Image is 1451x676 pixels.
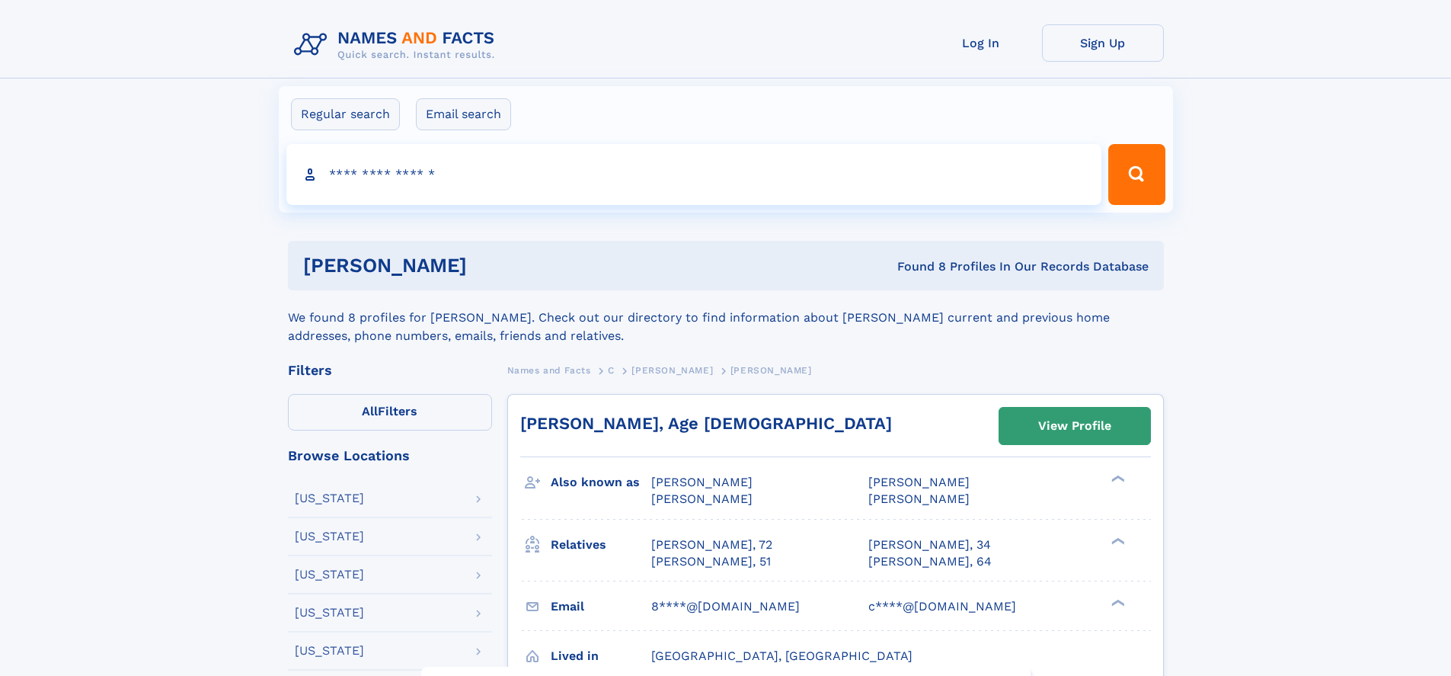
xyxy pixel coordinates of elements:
[288,364,492,377] div: Filters
[631,360,713,380] a: [PERSON_NAME]
[295,569,364,581] div: [US_STATE]
[286,144,1102,205] input: search input
[651,649,912,663] span: [GEOGRAPHIC_DATA], [GEOGRAPHIC_DATA]
[551,643,651,669] h3: Lived in
[651,492,753,506] span: [PERSON_NAME]
[295,530,364,543] div: [US_STATE]
[651,553,771,570] a: [PERSON_NAME], 51
[288,290,1164,345] div: We found 8 profiles for [PERSON_NAME]. Check out our directory to find information about [PERSON_...
[999,408,1150,444] a: View Profile
[1107,598,1126,607] div: ❯
[920,24,1042,62] a: Log In
[651,475,753,489] span: [PERSON_NAME]
[551,532,651,558] h3: Relatives
[295,492,364,505] div: [US_STATE]
[1042,24,1164,62] a: Sign Up
[868,475,970,489] span: [PERSON_NAME]
[551,594,651,620] h3: Email
[416,98,511,130] label: Email search
[288,449,492,463] div: Browse Locations
[1107,474,1126,484] div: ❯
[1107,536,1126,546] div: ❯
[295,645,364,657] div: [US_STATE]
[507,360,591,380] a: Names and Facts
[651,537,772,553] a: [PERSON_NAME], 72
[868,537,991,553] a: [PERSON_NAME], 34
[868,553,992,570] a: [PERSON_NAME], 64
[520,414,892,433] a: [PERSON_NAME], Age [DEMOGRAPHIC_DATA]
[608,365,615,376] span: C
[1108,144,1165,205] button: Search Button
[631,365,713,376] span: [PERSON_NAME]
[295,607,364,619] div: [US_STATE]
[608,360,615,380] a: C
[868,492,970,506] span: [PERSON_NAME]
[288,394,492,431] label: Filters
[291,98,400,130] label: Regular search
[303,256,682,275] h1: [PERSON_NAME]
[362,404,378,418] span: All
[1038,408,1111,444] div: View Profile
[551,469,651,495] h3: Also known as
[682,258,1149,275] div: Found 8 Profiles In Our Records Database
[288,24,507,66] img: Logo Names and Facts
[730,365,812,376] span: [PERSON_NAME]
